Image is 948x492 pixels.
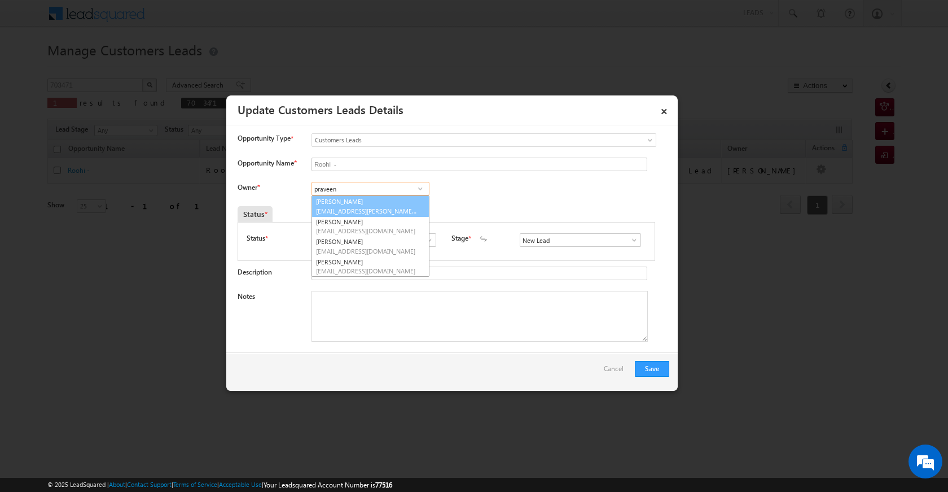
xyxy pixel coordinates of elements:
[238,292,255,301] label: Notes
[316,267,418,275] span: [EMAIL_ADDRESS][DOMAIN_NAME]
[311,195,429,217] a: [PERSON_NAME]
[655,99,674,119] a: ×
[238,206,273,222] div: Status
[238,101,403,117] a: Update Customers Leads Details
[238,133,291,143] span: Opportunity Type
[311,182,429,195] input: Type to Search
[47,480,392,490] span: © 2025 LeadSquared | | | | |
[109,481,125,488] a: About
[316,247,418,255] span: [EMAIL_ADDRESS][DOMAIN_NAME]
[311,133,656,147] a: Customers Leads
[375,481,392,489] span: 77516
[219,481,262,488] a: Acceptable Use
[413,183,427,194] a: Show All Items
[451,233,468,243] label: Stage
[624,234,638,246] a: Show All Items
[127,481,172,488] a: Contact Support
[316,227,418,235] span: [EMAIL_ADDRESS][DOMAIN_NAME]
[19,59,47,74] img: d_60004797649_company_0_60004797649
[312,216,429,237] a: [PERSON_NAME]
[247,233,265,243] label: Status
[173,481,217,488] a: Terms of Service
[238,268,272,276] label: Description
[238,159,296,167] label: Opportunity Name
[15,105,206,338] textarea: Type your message and hit 'Enter'
[238,183,260,191] label: Owner
[312,236,429,256] a: [PERSON_NAME]
[316,207,418,215] span: [EMAIL_ADDRESS][PERSON_NAME][DOMAIN_NAME]
[312,135,610,145] span: Customers Leads
[185,6,212,33] div: Minimize live chat window
[312,256,429,277] a: [PERSON_NAME]
[153,348,205,363] em: Start Chat
[59,59,190,74] div: Chat with us now
[419,234,433,246] a: Show All Items
[604,361,629,382] a: Cancel
[264,481,392,489] span: Your Leadsquared Account Number is
[635,361,669,377] button: Save
[520,233,641,247] input: Type to Search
